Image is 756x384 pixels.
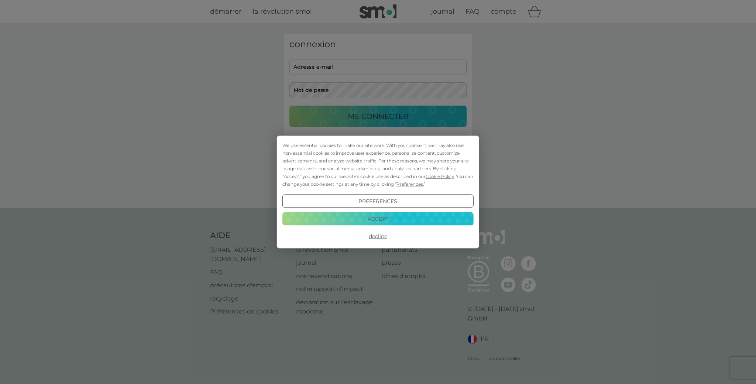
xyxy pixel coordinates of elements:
span: Preferences [396,181,423,187]
div: We use essential cookies to make our site work. With your consent, we may also use non-essential ... [282,141,474,188]
button: Decline [282,230,474,243]
div: Cookie Consent Prompt [277,136,479,248]
button: Accept [282,212,474,225]
button: Preferences [282,195,474,208]
span: Cookie Policy [426,174,454,179]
